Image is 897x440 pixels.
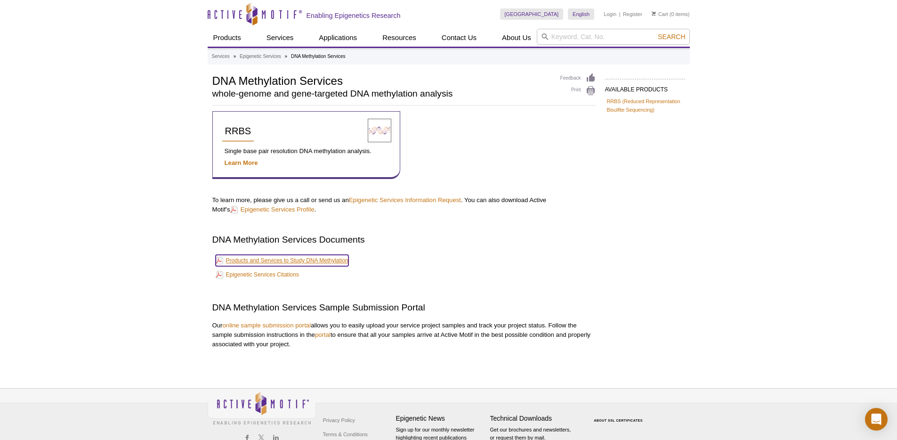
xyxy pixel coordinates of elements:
li: » [285,54,288,59]
p: Single base pair resolution DNA methylation analysis. [222,147,390,156]
a: Resources [377,29,422,47]
a: Epigenetic Services Profile [230,205,315,214]
a: [GEOGRAPHIC_DATA] [500,8,564,20]
input: Keyword, Cat. No. [537,29,690,45]
a: Login [604,11,616,17]
a: Cart [652,11,668,17]
a: Contact Us [436,29,482,47]
span: RRBS [225,126,251,136]
a: Epigenetic Services Information Request [349,196,461,204]
table: Click to Verify - This site chose Symantec SSL for secure e-commerce and confidential communicati... [584,405,655,426]
img: Active Motif, [208,389,316,427]
h2: whole-genome and gene-targeted DNA methylation analysis [212,90,551,98]
a: Epigenetic Services [240,52,281,61]
a: RRBS [222,121,254,142]
h1: DNA Methylation Services [212,73,551,87]
a: RRBS (Reduced Representation Bisulfite Sequencing) [607,97,683,114]
a: Print [560,86,596,96]
a: portal [315,331,331,338]
p: To learn more, please give us a call or send us an . You can also download Active Motif’s . [212,196,596,214]
h2: DNA Methylation Services Documents [212,233,596,246]
div: Open Intercom Messenger [865,408,888,431]
a: About Us [496,29,537,47]
a: Learn More [225,159,258,166]
a: Privacy Policy [321,413,357,427]
h2: AVAILABLE PRODUCTS [605,79,685,96]
li: » [234,54,236,59]
h2: DNA Methylation Services Sample Submission Portal [212,301,596,314]
a: ABOUT SSL CERTIFICATES [594,419,643,422]
a: Feedback [560,73,596,83]
h4: Technical Downloads [490,415,580,423]
button: Search [655,33,688,41]
a: Products [208,29,247,47]
a: online sample submission portal [222,322,311,329]
a: Services [261,29,299,47]
a: English [568,8,594,20]
a: Services [212,52,230,61]
li: | [619,8,621,20]
h4: Epigenetic News [396,415,485,423]
a: Applications [313,29,363,47]
h2: Enabling Epigenetics Research [307,11,401,20]
a: Epigenetic Services Citations [216,269,299,280]
a: Register [623,11,642,17]
p: Our allows you to easily upload your service project samples and track your project status. Follo... [212,321,596,349]
a: Products and Services to Study DNA Methylation [216,255,348,266]
img: Your Cart [652,11,656,16]
img: Reduced Representation Bisulfite Sequencing Services [368,119,391,142]
li: (0 items) [652,8,690,20]
li: DNA Methylation Services [291,54,346,59]
span: Search [658,33,685,41]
